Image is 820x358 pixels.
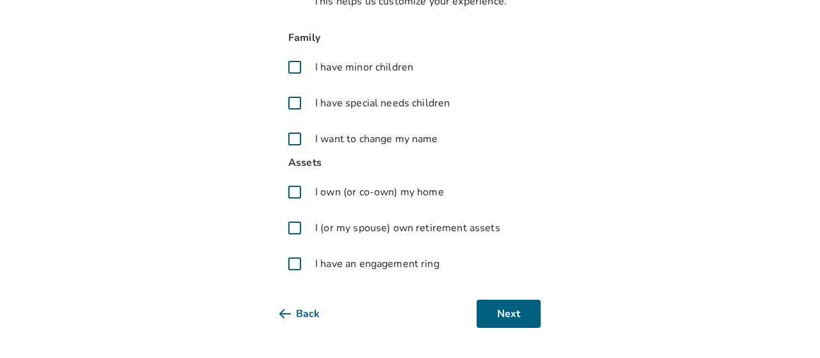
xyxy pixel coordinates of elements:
span: I (or my spouse) own retirement assets [315,220,500,236]
iframe: Chat Widget [756,297,820,358]
span: Family [279,29,541,47]
span: I have special needs children [315,95,450,111]
span: I have an engagement ring [315,256,439,272]
span: I own (or co-own) my home [315,184,444,200]
span: I want to change my name [315,131,438,147]
button: Next [477,300,541,328]
span: Assets [279,154,541,172]
button: Back [279,300,340,328]
span: I have minor children [315,60,413,75]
